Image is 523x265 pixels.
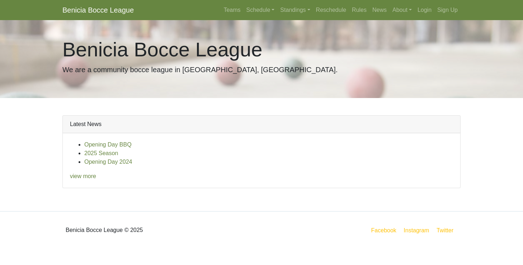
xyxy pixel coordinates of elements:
[370,226,398,235] a: Facebook
[415,3,434,17] a: Login
[221,3,243,17] a: Teams
[84,159,132,165] a: Opening Day 2024
[62,64,461,75] p: We are a community bocce league in [GEOGRAPHIC_DATA], [GEOGRAPHIC_DATA].
[244,3,278,17] a: Schedule
[70,173,96,179] a: view more
[402,226,430,235] a: Instagram
[277,3,313,17] a: Standings
[349,3,369,17] a: Rules
[62,37,461,61] h1: Benicia Bocce League
[57,217,261,243] div: Benicia Bocce League © 2025
[84,141,132,148] a: Opening Day BBQ
[390,3,415,17] a: About
[369,3,390,17] a: News
[434,3,461,17] a: Sign Up
[84,150,118,156] a: 2025 Season
[63,116,460,133] div: Latest News
[313,3,349,17] a: Reschedule
[435,226,459,235] a: Twitter
[62,3,134,17] a: Benicia Bocce League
